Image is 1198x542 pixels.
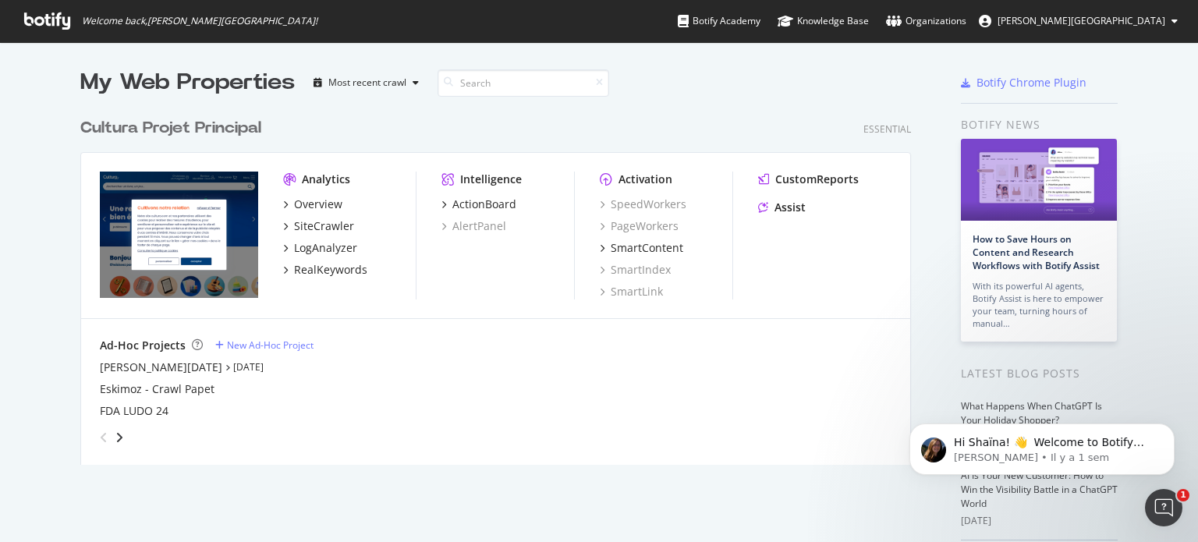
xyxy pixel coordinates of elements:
span: 1 [1177,489,1189,501]
img: cultura.com [100,172,258,298]
div: My Web Properties [80,67,295,98]
div: New Ad-Hoc Project [227,338,314,352]
div: SmartContent [611,240,683,256]
div: Analytics [302,172,350,187]
div: SiteCrawler [294,218,354,234]
div: Activation [618,172,672,187]
iframe: Intercom notifications message [886,391,1198,500]
button: [PERSON_NAME][GEOGRAPHIC_DATA] [966,9,1190,34]
a: SmartContent [600,240,683,256]
a: LogAnalyzer [283,240,357,256]
div: Knowledge Base [778,13,869,29]
span: Welcome back, [PERSON_NAME][GEOGRAPHIC_DATA] ! [82,15,317,27]
div: Botify Chrome Plugin [976,75,1086,90]
a: SmartLink [600,284,663,299]
a: SmartIndex [600,262,671,278]
a: [PERSON_NAME][DATE] [100,360,222,375]
span: Shaïna Lorsold [998,14,1165,27]
div: Cultura Projet Principal [80,117,261,140]
div: With its powerful AI agents, Botify Assist is here to empower your team, turning hours of manual… [973,280,1105,330]
div: CustomReports [775,172,859,187]
button: Most recent crawl [307,70,425,95]
input: Search [438,69,609,97]
div: LogAnalyzer [294,240,357,256]
a: SiteCrawler [283,218,354,234]
a: Assist [758,200,806,215]
div: Ad-Hoc Projects [100,338,186,353]
div: Overview [294,197,342,212]
div: angle-left [94,425,114,450]
div: angle-right [114,430,125,445]
a: How to Save Hours on Content and Research Workflows with Botify Assist [973,232,1100,272]
a: RealKeywords [283,262,367,278]
div: Essential [863,122,911,136]
a: FDA LUDO 24 [100,403,168,419]
a: Overview [283,197,342,212]
div: Intelligence [460,172,522,187]
div: Botify news [961,116,1118,133]
div: ActionBoard [452,197,516,212]
a: AI Is Your New Customer: How to Win the Visibility Battle in a ChatGPT World [961,469,1118,510]
div: Latest Blog Posts [961,365,1118,382]
a: CustomReports [758,172,859,187]
div: grid [80,98,923,465]
a: SpeedWorkers [600,197,686,212]
a: ActionBoard [441,197,516,212]
div: Botify Academy [678,13,760,29]
a: Cultura Projet Principal [80,117,268,140]
a: [DATE] [233,360,264,374]
div: [DATE] [961,514,1118,528]
div: Most recent crawl [328,78,406,87]
img: How to Save Hours on Content and Research Workflows with Botify Assist [961,139,1117,221]
div: Assist [774,200,806,215]
div: RealKeywords [294,262,367,278]
a: Eskimoz - Crawl Papet [100,381,214,397]
div: Organizations [886,13,966,29]
a: AlertPanel [441,218,506,234]
a: PageWorkers [600,218,679,234]
iframe: Intercom live chat [1145,489,1182,526]
a: Botify Chrome Plugin [961,75,1086,90]
a: New Ad-Hoc Project [215,338,314,352]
